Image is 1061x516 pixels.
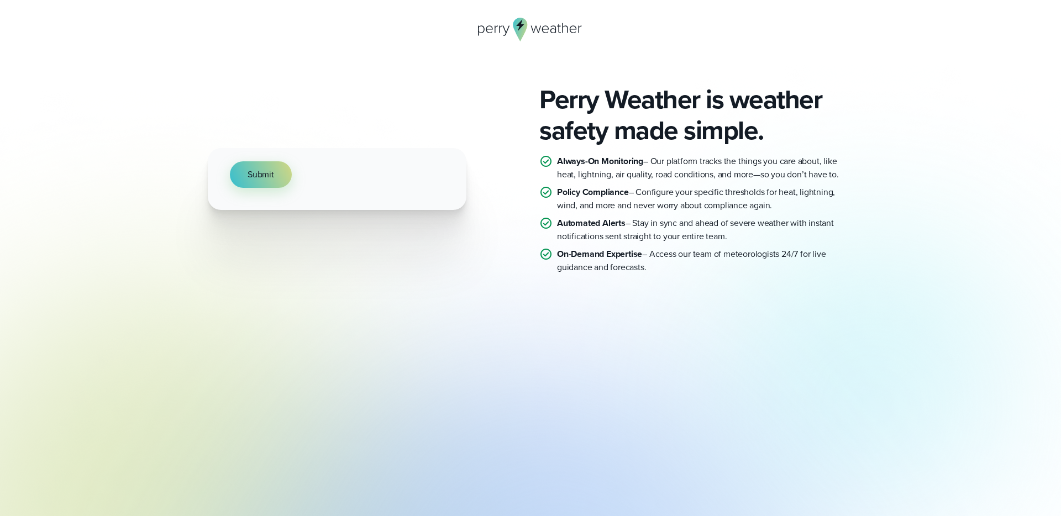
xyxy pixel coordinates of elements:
strong: Policy Compliance [557,186,629,198]
strong: On-Demand Expertise [557,248,642,260]
p: – Configure your specific thresholds for heat, lightning, wind, and more and never worry about co... [557,186,853,212]
p: – Access our team of meteorologists 24/7 for live guidance and forecasts. [557,248,853,274]
p: – Our platform tracks the things you care about, like heat, lightning, air quality, road conditio... [557,155,853,181]
button: Submit [230,161,292,188]
strong: Always-On Monitoring [557,155,643,167]
strong: Automated Alerts [557,217,626,229]
p: – Stay in sync and ahead of severe weather with instant notifications sent straight to your entir... [557,217,853,243]
h2: Perry Weather is weather safety made simple. [539,84,853,146]
span: Submit [248,168,274,181]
